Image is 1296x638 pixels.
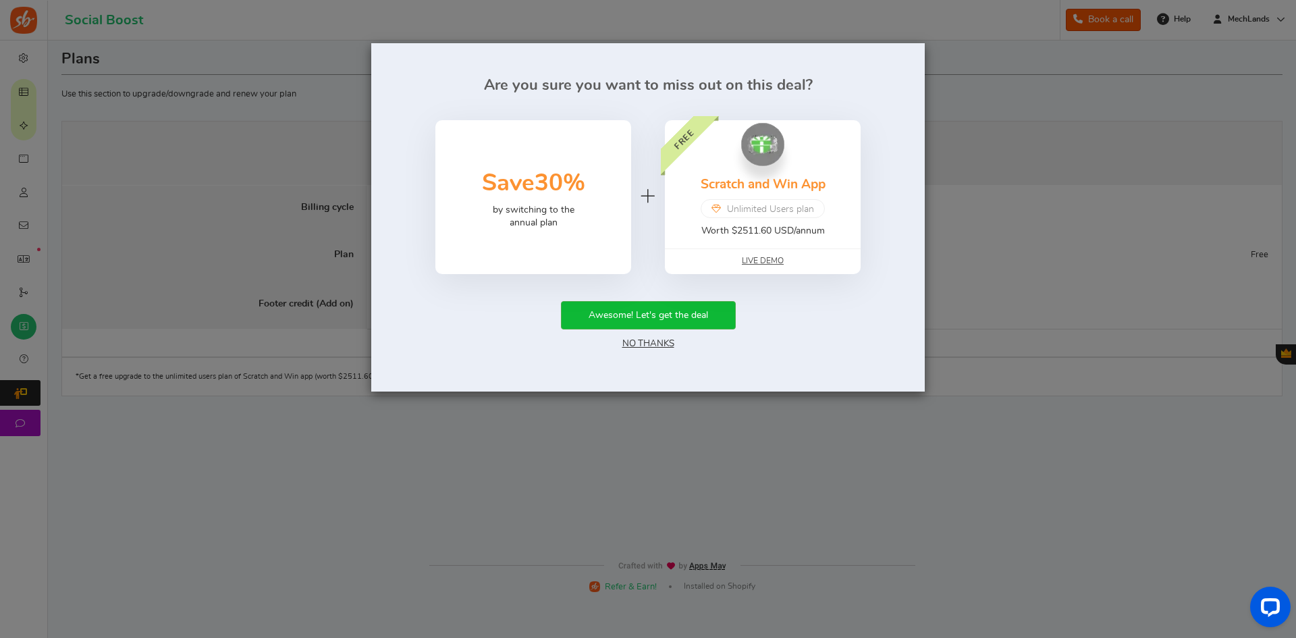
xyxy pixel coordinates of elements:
span: 30% [535,171,585,195]
span: Unlimited Users plan [727,203,814,217]
div: FREE [641,96,726,181]
a: Live Demo [742,255,784,267]
a: Scratch and Win App [701,178,826,191]
h2: Are you sure you want to miss out on this deal? [391,77,905,93]
a: No Thanks [622,339,674,348]
img: Scratch and Win [741,123,784,166]
h3: Save [482,164,585,204]
p: Worth $2511.60 USD/annum [701,225,825,238]
iframe: LiveChat chat widget [1239,581,1296,638]
p: by switching to the annual plan [493,204,574,230]
button: Awesome! Let's get the deal [561,301,736,329]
